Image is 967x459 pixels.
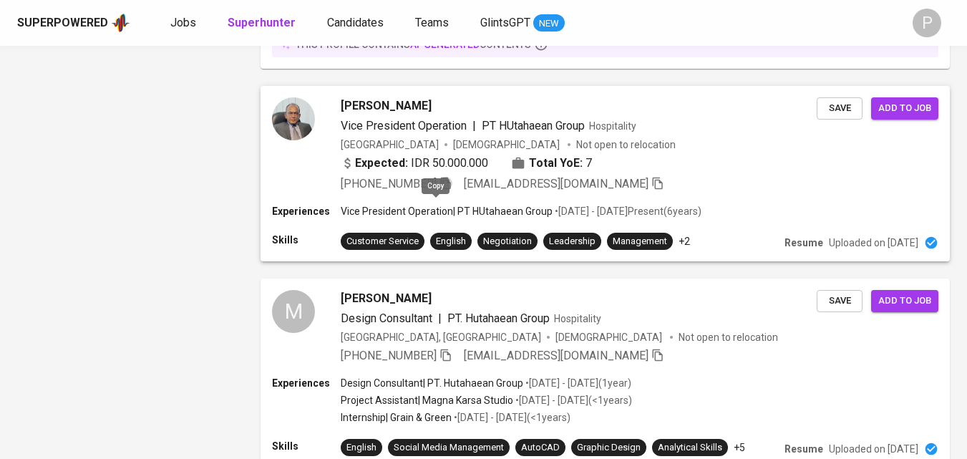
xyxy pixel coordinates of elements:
[327,16,384,29] span: Candidates
[824,100,855,117] span: Save
[453,137,562,152] span: [DEMOGRAPHIC_DATA]
[589,120,636,132] span: Hospitality
[111,12,130,34] img: app logo
[341,97,432,115] span: [PERSON_NAME]
[464,177,648,190] span: [EMAIL_ADDRESS][DOMAIN_NAME]
[824,293,855,309] span: Save
[228,16,296,29] b: Superhunter
[341,290,432,307] span: [PERSON_NAME]
[585,155,592,172] span: 7
[272,439,341,453] p: Skills
[346,235,419,248] div: Customer Service
[436,235,466,248] div: English
[878,293,931,309] span: Add to job
[480,14,565,32] a: GlintsGPT NEW
[482,119,585,132] span: PT HUtahaean Group
[272,97,315,140] img: ea38030d70d94f0c6d9586ed158054de.jpg
[447,311,550,325] span: PT. Hutahaean Group
[521,441,560,455] div: AutoCAD
[513,393,632,407] p: • [DATE] - [DATE] ( <1 years )
[394,441,504,455] div: Social Media Management
[272,376,341,390] p: Experiences
[228,14,298,32] a: Superhunter
[613,235,667,248] div: Management
[452,410,570,425] p: • [DATE] - [DATE] ( <1 years )
[784,442,823,456] p: Resume
[784,236,823,250] p: Resume
[549,235,596,248] div: Leadership
[341,330,541,344] div: [GEOGRAPHIC_DATA], [GEOGRAPHIC_DATA]
[523,376,631,390] p: • [DATE] - [DATE] ( 1 year )
[17,12,130,34] a: Superpoweredapp logo
[817,290,862,312] button: Save
[341,410,452,425] p: Internship | Grain & Green
[341,376,523,390] p: Design Consultant | PT. Hutahaean Group
[553,204,701,218] p: • [DATE] - [DATE] Present ( 6 years )
[261,86,950,261] a: [PERSON_NAME]Vice President Operation|PT HUtahaean GroupHospitality[GEOGRAPHIC_DATA][DEMOGRAPHIC_...
[555,330,664,344] span: [DEMOGRAPHIC_DATA]
[272,290,315,333] div: M
[679,330,778,344] p: Not open to relocation
[17,15,108,32] div: Superpowered
[415,16,449,29] span: Teams
[871,290,938,312] button: Add to job
[829,236,918,250] p: Uploaded on [DATE]
[341,137,439,152] div: [GEOGRAPHIC_DATA]
[272,233,341,247] p: Skills
[554,313,601,324] span: Hospitality
[170,14,199,32] a: Jobs
[438,310,442,327] span: |
[576,137,676,152] p: Not open to relocation
[341,119,467,132] span: Vice President Operation
[472,117,476,135] span: |
[327,14,387,32] a: Candidates
[341,177,437,190] span: [PHONE_NUMBER]
[483,235,532,248] div: Negotiation
[410,39,480,50] span: AI-generated
[913,9,941,37] div: P
[341,204,553,218] p: Vice President Operation | PT HUtahaean Group
[871,97,938,120] button: Add to job
[878,100,931,117] span: Add to job
[341,311,432,325] span: Design Consultant
[464,349,648,362] span: [EMAIL_ADDRESS][DOMAIN_NAME]
[170,16,196,29] span: Jobs
[817,97,862,120] button: Save
[415,14,452,32] a: Teams
[734,440,745,455] p: +5
[346,441,376,455] div: English
[341,349,437,362] span: [PHONE_NUMBER]
[272,204,341,218] p: Experiences
[341,155,488,172] div: IDR 50.000.000
[829,442,918,456] p: Uploaded on [DATE]
[355,155,408,172] b: Expected:
[480,16,530,29] span: GlintsGPT
[577,441,641,455] div: Graphic Design
[658,441,722,455] div: Analytical Skills
[341,393,513,407] p: Project Assistant | Magna Karsa Studio
[679,234,690,248] p: +2
[533,16,565,31] span: NEW
[529,155,583,172] b: Total YoE:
